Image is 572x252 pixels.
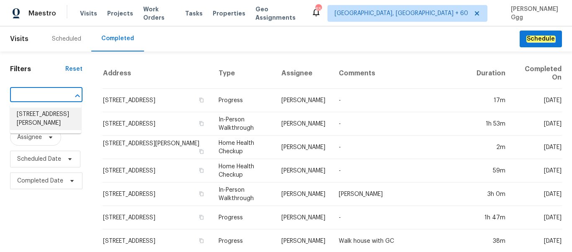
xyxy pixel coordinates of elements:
[52,35,81,43] div: Scheduled
[198,167,205,174] button: Copy Address
[17,155,61,163] span: Scheduled Date
[332,159,470,183] td: -
[185,10,203,16] span: Tasks
[315,5,321,13] div: 658
[470,206,512,229] td: 1h 47m
[470,89,512,112] td: 17m
[65,65,82,73] div: Reset
[470,112,512,136] td: 1h 53m
[101,34,134,43] div: Completed
[198,213,205,221] button: Copy Address
[212,183,275,206] td: In-Person Walkthrough
[332,206,470,229] td: -
[213,9,245,18] span: Properties
[332,183,470,206] td: [PERSON_NAME]
[512,112,562,136] td: [DATE]
[212,206,275,229] td: Progress
[103,159,212,183] td: [STREET_ADDRESS]
[212,112,275,136] td: In-Person Walkthrough
[512,58,562,89] th: Completed On
[508,5,559,22] span: [PERSON_NAME] Ggg
[17,177,63,185] span: Completed Date
[17,133,42,141] span: Assignee
[143,5,175,22] span: Work Orders
[103,136,212,159] td: [STREET_ADDRESS][PERSON_NAME]
[103,89,212,112] td: [STREET_ADDRESS]
[212,159,275,183] td: Home Health Checkup
[470,136,512,159] td: 2m
[512,183,562,206] td: [DATE]
[275,136,332,159] td: [PERSON_NAME]
[332,58,470,89] th: Comments
[470,159,512,183] td: 59m
[470,58,512,89] th: Duration
[332,136,470,159] td: -
[512,206,562,229] td: [DATE]
[212,136,275,159] td: Home Health Checkup
[212,89,275,112] td: Progress
[275,89,332,112] td: [PERSON_NAME]
[72,90,83,102] button: Close
[470,183,512,206] td: 3h 0m
[10,65,65,73] h1: Filters
[520,31,562,48] button: Schedule
[198,237,205,244] button: Copy Address
[198,120,205,127] button: Copy Address
[275,159,332,183] td: [PERSON_NAME]
[103,112,212,136] td: [STREET_ADDRESS]
[512,89,562,112] td: [DATE]
[255,5,301,22] span: Geo Assignments
[335,9,468,18] span: [GEOGRAPHIC_DATA], [GEOGRAPHIC_DATA] + 60
[512,159,562,183] td: [DATE]
[275,58,332,89] th: Assignee
[10,89,59,102] input: Search for an address...
[275,183,332,206] td: [PERSON_NAME]
[512,136,562,159] td: [DATE]
[10,30,28,48] span: Visits
[198,148,205,155] button: Copy Address
[103,58,212,89] th: Address
[107,9,133,18] span: Projects
[103,183,212,206] td: [STREET_ADDRESS]
[332,89,470,112] td: -
[526,36,555,42] em: Schedule
[332,112,470,136] td: -
[10,108,81,130] li: [STREET_ADDRESS][PERSON_NAME]
[198,96,205,104] button: Copy Address
[28,9,56,18] span: Maestro
[275,112,332,136] td: [PERSON_NAME]
[275,206,332,229] td: [PERSON_NAME]
[212,58,275,89] th: Type
[103,206,212,229] td: [STREET_ADDRESS]
[198,190,205,198] button: Copy Address
[80,9,97,18] span: Visits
